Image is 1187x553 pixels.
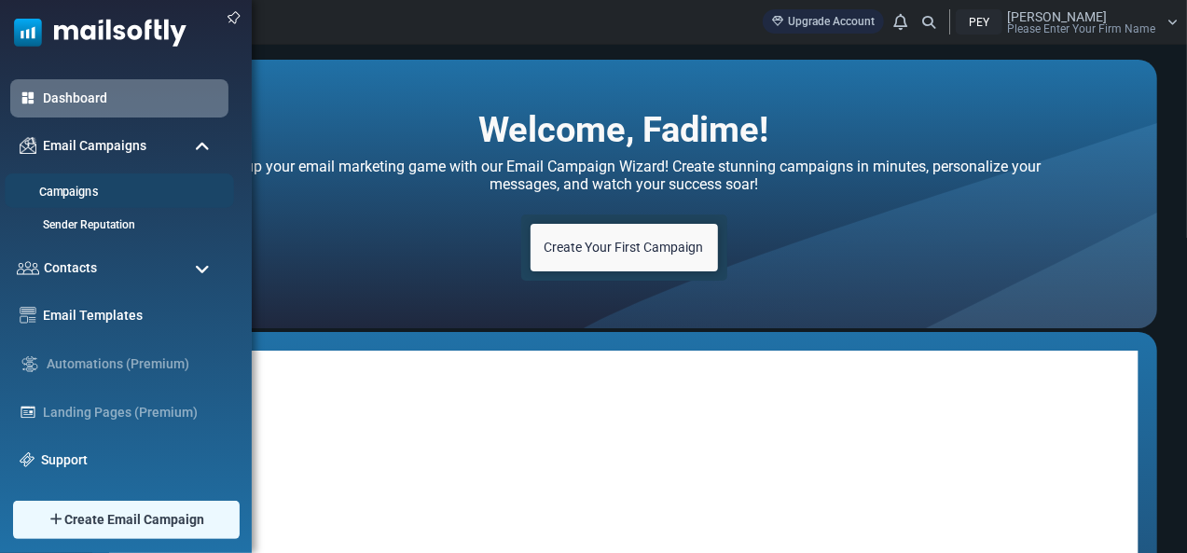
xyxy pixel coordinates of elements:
[20,90,36,106] img: dashboard-icon-active.svg
[10,216,224,233] a: Sender Reputation
[956,9,1002,35] div: PEY
[956,9,1178,35] a: PEY [PERSON_NAME] Please Enter Your Firm Name
[44,258,97,278] span: Contacts
[763,9,884,34] a: Upgrade Account
[20,353,40,375] img: workflow.svg
[64,510,204,530] span: Create Email Campaign
[20,137,36,154] img: campaigns-icon.png
[43,136,146,156] span: Email Campaigns
[1007,23,1155,35] span: Please Enter Your Firm Name
[43,306,219,325] a: Email Templates
[545,240,704,255] span: Create Your First Campaign
[20,452,35,467] img: support-icon.svg
[479,107,769,139] h2: Welcome, Fadime!
[43,89,219,108] a: Dashboard
[5,184,228,201] a: Campaigns
[1007,10,1107,23] span: [PERSON_NAME]
[20,307,36,324] img: email-templates-icon.svg
[17,261,39,274] img: contacts-icon.svg
[20,404,36,421] img: landing_pages.svg
[90,153,1157,198] h4: Level up your email marketing game with our Email Campaign Wizard! Create stunning campaigns in m...
[41,450,219,470] a: Support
